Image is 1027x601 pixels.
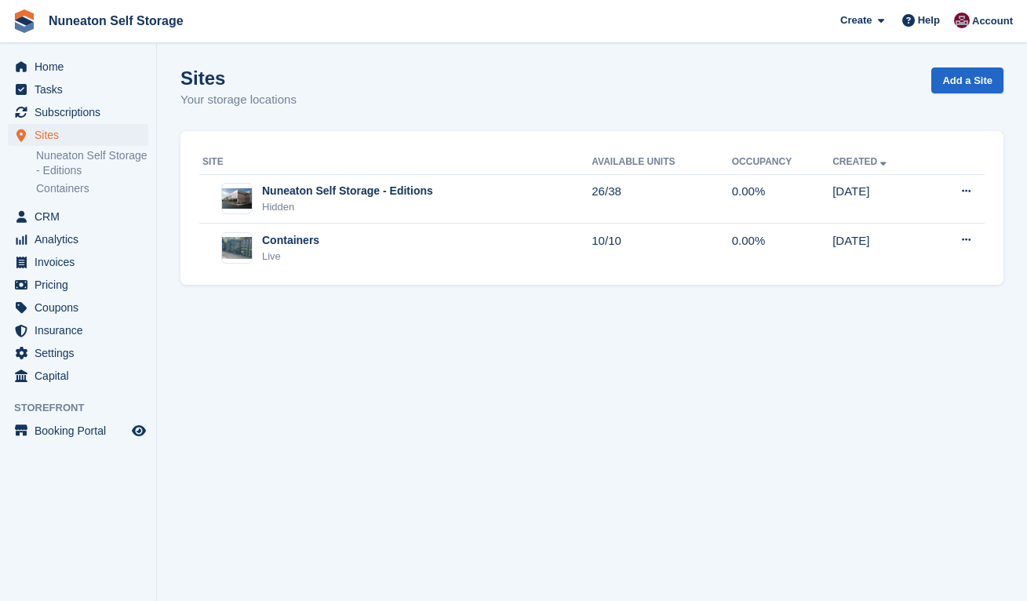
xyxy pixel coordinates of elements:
[262,199,433,215] div: Hidden
[8,78,148,100] a: menu
[35,101,129,123] span: Subscriptions
[35,420,129,442] span: Booking Portal
[931,67,1003,93] a: Add a Site
[35,365,129,387] span: Capital
[732,224,832,272] td: 0.00%
[35,124,129,146] span: Sites
[35,274,129,296] span: Pricing
[222,237,252,260] img: Image of Containers site
[14,400,156,416] span: Storefront
[42,8,190,34] a: Nuneaton Self Storage
[732,150,832,175] th: Occupancy
[35,228,129,250] span: Analytics
[35,251,129,273] span: Invoices
[954,13,970,28] img: Chris Palmer
[36,148,148,178] a: Nuneaton Self Storage - Editions
[8,124,148,146] a: menu
[8,228,148,250] a: menu
[35,206,129,228] span: CRM
[8,274,148,296] a: menu
[8,420,148,442] a: menu
[35,297,129,319] span: Coupons
[8,101,148,123] a: menu
[8,319,148,341] a: menu
[8,251,148,273] a: menu
[35,319,129,341] span: Insurance
[732,174,832,224] td: 0.00%
[35,342,129,364] span: Settings
[180,67,297,89] h1: Sites
[8,297,148,319] a: menu
[222,188,252,209] img: Image of Nuneaton Self Storage - Editions site
[832,174,929,224] td: [DATE]
[8,365,148,387] a: menu
[832,156,890,167] a: Created
[8,56,148,78] a: menu
[972,13,1013,29] span: Account
[592,150,731,175] th: Available Units
[832,224,929,272] td: [DATE]
[840,13,872,28] span: Create
[918,13,940,28] span: Help
[262,249,319,264] div: Live
[262,183,433,199] div: Nuneaton Self Storage - Editions
[199,150,592,175] th: Site
[180,91,297,109] p: Your storage locations
[35,78,129,100] span: Tasks
[592,174,731,224] td: 26/38
[262,232,319,249] div: Containers
[8,342,148,364] a: menu
[13,9,36,33] img: stora-icon-8386f47178a22dfd0bd8f6a31ec36ba5ce8667c1dd55bd0f319d3a0aa187defe.svg
[36,181,148,196] a: Containers
[592,224,731,272] td: 10/10
[8,206,148,228] a: menu
[129,421,148,440] a: Preview store
[35,56,129,78] span: Home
